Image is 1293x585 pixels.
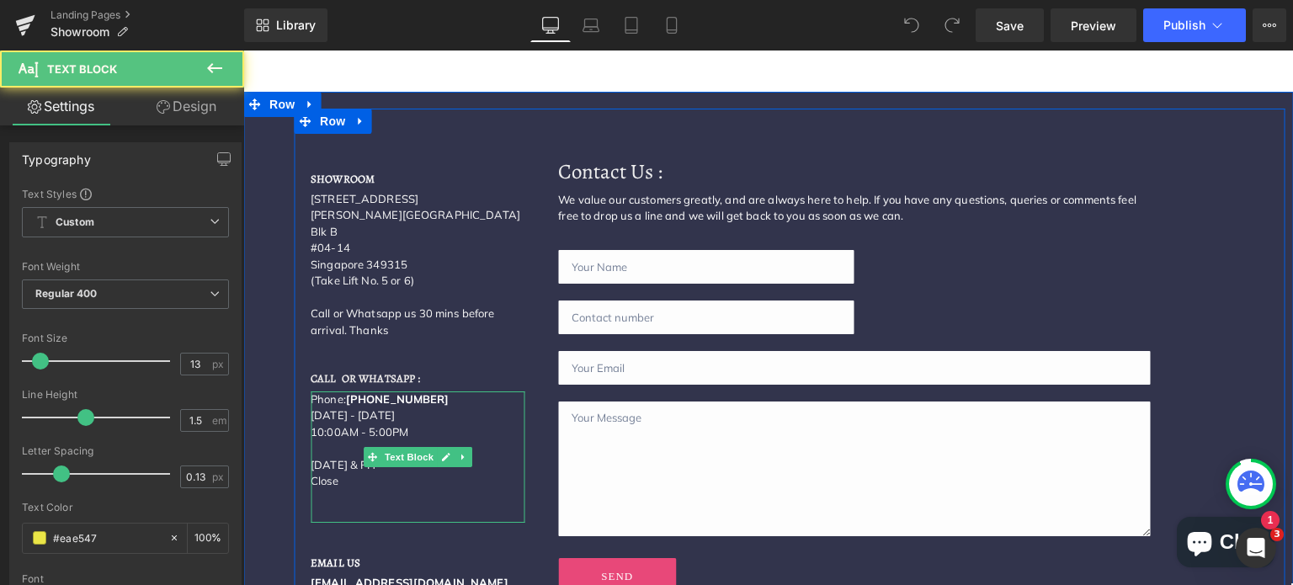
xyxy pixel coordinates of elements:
[67,223,171,237] font: (Take Lift No. 5 or 6)
[106,58,128,83] a: Expand / Collapse
[138,396,194,417] span: Text Block
[530,8,571,42] a: Desktop
[67,342,103,355] font: Phone:
[22,389,229,401] div: Line Height
[22,143,91,167] div: Typography
[35,287,98,300] b: Regular 400
[935,8,969,42] button: Redo
[315,142,893,173] font: We value our customers greatly, and are always here to help. If you have any questions, queries o...
[67,358,152,371] span: [DATE] - [DATE]
[996,17,1024,35] span: Save
[22,332,229,344] div: Font Size
[53,529,161,547] input: Color
[51,8,244,22] a: Landing Pages
[571,8,611,42] a: Laptop
[276,18,316,33] span: Library
[212,359,226,370] span: px
[315,107,419,136] font: Contact Us :
[1071,17,1116,35] span: Preview
[22,445,229,457] div: Letter Spacing
[67,423,95,437] span: Close
[188,524,228,553] div: %
[51,25,109,39] span: Showroom
[67,121,131,136] font: SHOWROOM
[67,321,177,335] font: CALL OR WHATSAPP :
[929,466,1036,521] inbox-online-store-chat: Shopify online store chat
[22,187,229,200] div: Text Styles
[67,375,165,388] span: 10:00AM - 5:00PM
[211,396,229,417] a: Expand / Collapse
[244,8,327,42] a: New Library
[611,8,652,42] a: Tablet
[125,88,247,125] a: Design
[67,207,164,221] font: Singapore 349315
[67,256,251,286] font: Call or Whatsapp us 30 mins before arrival. Thanks
[56,215,94,230] b: Custom
[22,573,229,585] div: Font
[212,415,226,426] span: em
[103,342,206,355] b: [PHONE_NUMBER]
[1236,528,1276,568] iframe: Intercom live chat
[1163,19,1205,32] span: Publish
[67,525,265,539] u: [EMAIL_ADDRESS][DOMAIN_NAME]
[212,471,226,482] span: px
[67,505,117,519] font: EMAIL US
[67,190,107,204] font: #04-14
[72,58,106,83] span: Row
[1270,528,1284,541] span: 3
[315,508,433,542] button: Send
[22,502,229,513] div: Text Color
[315,300,907,334] input: Your Email
[47,62,117,76] span: Text Block
[22,261,229,273] div: Font Weight
[22,41,56,66] span: Row
[56,41,77,66] a: Expand / Collapse
[315,250,610,284] input: Contact number
[1253,8,1286,42] button: More
[67,407,132,421] span: [DATE] & PH
[67,141,277,188] font: [STREET_ADDRESS] [PERSON_NAME][GEOGRAPHIC_DATA] Blk B
[652,8,692,42] a: Mobile
[1051,8,1136,42] a: Preview
[1143,8,1246,42] button: Publish
[895,8,929,42] button: Undo
[315,199,610,233] input: Your Name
